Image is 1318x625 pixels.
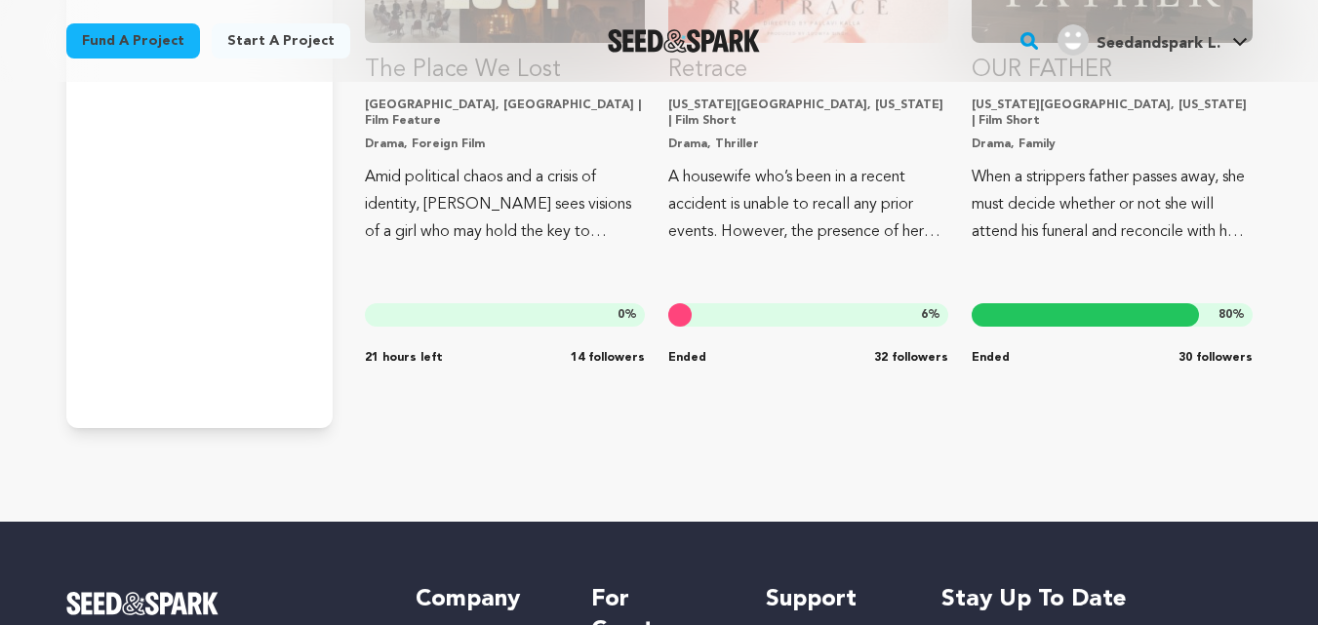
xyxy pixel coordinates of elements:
[571,350,645,366] span: 14 followers
[1178,350,1253,366] span: 30 followers
[1054,20,1252,56] a: Seedandspark L.'s Profile
[1058,24,1089,56] img: user.png
[972,164,1252,246] p: When a strippers father passes away, she must decide whether or not she will attend his funeral a...
[66,592,220,615] img: Seed&Spark Logo
[365,137,645,152] p: Drama, Foreign Film
[972,98,1252,129] p: [US_STATE][GEOGRAPHIC_DATA], [US_STATE] | Film Short
[66,23,200,59] a: Fund a project
[365,164,645,246] p: Amid political chaos and a crisis of identity, [PERSON_NAME] sees visions of a girl who may hold ...
[608,29,761,53] img: Seed&Spark Logo Dark Mode
[365,98,645,129] p: [GEOGRAPHIC_DATA], [GEOGRAPHIC_DATA] | Film Feature
[618,307,637,323] span: %
[365,350,443,366] span: 21 hours left
[1218,309,1232,321] span: 80
[668,350,706,366] span: Ended
[668,98,948,129] p: [US_STATE][GEOGRAPHIC_DATA], [US_STATE] | Film Short
[972,137,1252,152] p: Drama, Family
[66,592,378,615] a: Seed&Spark Homepage
[941,584,1253,615] h5: Stay up to date
[608,29,761,53] a: Seed&Spark Homepage
[1097,36,1220,52] span: Seedandspark L.
[874,350,948,366] span: 32 followers
[1058,24,1220,56] div: Seedandspark L.'s Profile
[212,23,350,59] a: Start a project
[1218,307,1245,323] span: %
[668,137,948,152] p: Drama, Thriller
[1054,20,1252,61] span: Seedandspark L.'s Profile
[668,164,948,246] p: A housewife who’s been in a recent accident is unable to recall any prior events. However, the pr...
[416,584,551,615] h5: Company
[921,309,928,321] span: 6
[618,309,624,321] span: 0
[972,350,1010,366] span: Ended
[766,584,901,615] h5: Support
[921,307,940,323] span: %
